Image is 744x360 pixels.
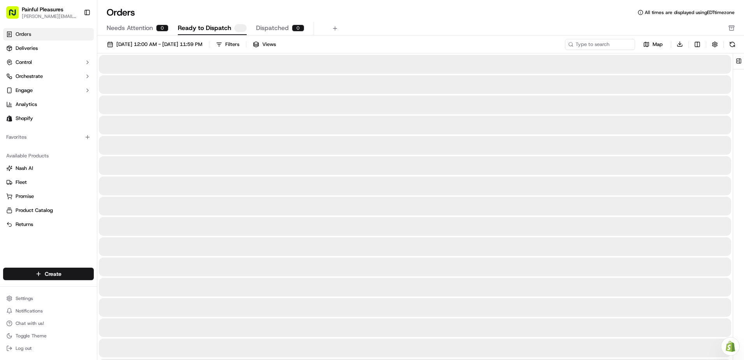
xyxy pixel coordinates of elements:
span: Nash AI [16,165,33,172]
a: Analytics [3,98,94,111]
span: Ready to Dispatch [178,23,231,33]
span: Dispatched [256,23,289,33]
button: Fleet [3,176,94,189]
span: Settings [16,295,33,302]
button: Orchestrate [3,70,94,83]
button: Views [249,39,279,50]
span: Deliveries [16,45,38,52]
span: Engage [16,87,33,94]
div: 0 [156,25,168,32]
span: Views [262,41,276,48]
button: Painful Pleasures [22,5,63,13]
span: Returns [16,221,33,228]
span: Chat with us! [16,320,44,326]
div: Filters [225,41,239,48]
button: [PERSON_NAME][EMAIL_ADDRESS][PERSON_NAME][DOMAIN_NAME] [22,13,77,19]
span: [DATE] 12:00 AM - [DATE] 11:59 PM [116,41,202,48]
button: Toggle Theme [3,330,94,341]
span: Map [653,41,663,48]
span: Analytics [16,101,37,108]
button: Log out [3,343,94,354]
div: 0 [292,25,304,32]
span: Toggle Theme [16,333,47,339]
a: Product Catalog [6,207,91,214]
a: Nash AI [6,165,91,172]
span: Log out [16,345,32,351]
button: Control [3,56,94,69]
a: Orders [3,28,94,41]
span: Product Catalog [16,207,53,214]
span: Create [45,270,61,278]
span: Notifications [16,308,43,314]
img: Shopify logo [6,115,12,122]
span: All times are displayed using EDT timezone [645,9,735,16]
button: Chat with us! [3,318,94,329]
button: Notifications [3,305,94,316]
h1: Orders [107,6,135,19]
span: Orders [16,31,31,38]
button: Engage [3,84,94,97]
input: Type to search [565,39,635,50]
span: Needs Attention [107,23,153,33]
div: Available Products [3,150,94,162]
button: Returns [3,218,94,231]
span: Fleet [16,179,27,186]
a: Deliveries [3,42,94,55]
a: Fleet [6,179,91,186]
div: Favorites [3,131,94,143]
a: Returns [6,221,91,228]
button: Map [638,40,668,49]
button: Nash AI [3,162,94,175]
button: Filters [212,39,243,50]
span: Control [16,59,32,66]
button: Product Catalog [3,204,94,217]
button: [DATE] 12:00 AM - [DATE] 11:59 PM [104,39,206,50]
a: Promise [6,193,91,200]
button: Painful Pleasures[PERSON_NAME][EMAIL_ADDRESS][PERSON_NAME][DOMAIN_NAME] [3,3,81,22]
span: Shopify [16,115,33,122]
span: Promise [16,193,34,200]
button: Refresh [727,39,738,50]
button: Create [3,268,94,280]
button: Promise [3,190,94,203]
span: Orchestrate [16,73,43,80]
button: Settings [3,293,94,304]
a: Shopify [3,112,94,125]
